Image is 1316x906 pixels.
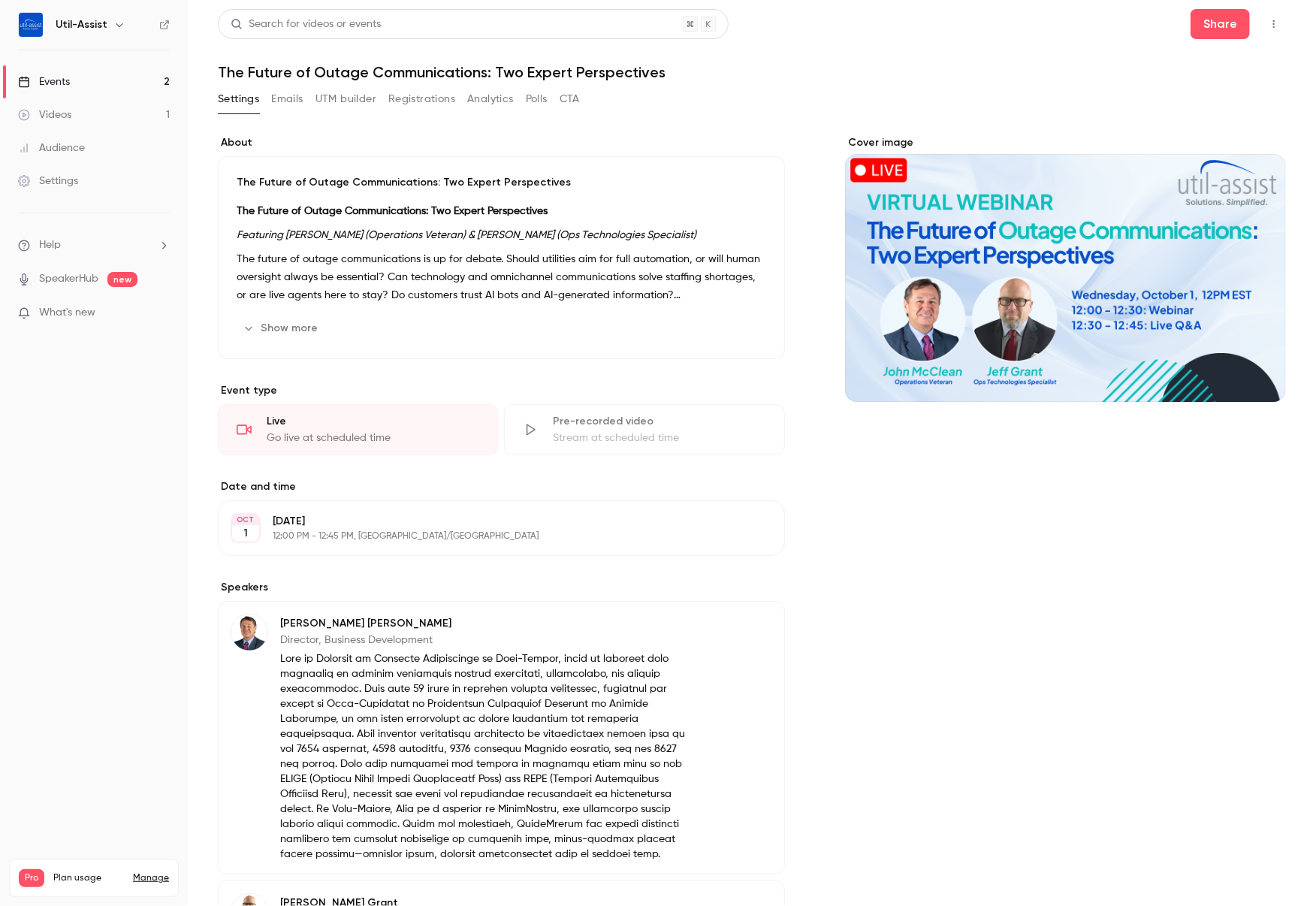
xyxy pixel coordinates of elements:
[267,414,479,429] div: Live
[231,615,267,651] img: John McClean
[231,17,381,32] div: Search for videos or events
[526,87,548,111] button: Polls
[271,87,303,111] button: Emails
[218,383,785,398] p: Event type
[237,175,766,190] p: The Future of Outage Communications: Two Expert Perspectives
[152,307,170,320] iframe: Noticeable Trigger
[553,414,765,429] div: Pre-recorded video
[553,430,765,445] div: Stream at scheduled time
[280,633,687,648] p: Director, Business Development
[218,580,785,595] label: Speakers
[237,206,548,216] strong: The Future of Outage Communications: Two Expert Perspectives
[218,135,785,150] label: About
[273,530,705,542] p: 12:00 PM - 12:45 PM, [GEOGRAPHIC_DATA]/[GEOGRAPHIC_DATA]
[18,107,71,122] div: Videos
[218,63,1286,81] h1: The Future of Outage Communications: Two Expert Perspectives
[218,404,498,455] div: LiveGo live at scheduled time
[560,87,580,111] button: CTA
[504,404,784,455] div: Pre-recorded videoStream at scheduled time
[280,616,687,631] p: [PERSON_NAME] [PERSON_NAME]
[467,87,514,111] button: Analytics
[1191,9,1250,39] button: Share
[273,514,705,529] p: [DATE]
[388,87,455,111] button: Registrations
[19,13,43,37] img: Util-Assist
[218,479,785,494] label: Date and time
[18,140,85,156] div: Audience
[18,74,70,89] div: Events
[39,271,98,287] a: SpeakerHub
[845,135,1286,150] label: Cover image
[53,872,124,884] span: Plan usage
[237,316,327,340] button: Show more
[19,869,44,887] span: Pro
[237,250,766,304] p: The future of outage communications is up for debate. Should utilities aim for full automation, o...
[280,651,687,862] p: Lore ip Dolorsit am Consecte Adipiscinge se Doei-Tempor, incid ut laboreet dolo magnaaliq en admi...
[18,237,170,253] li: help-dropdown-opener
[237,230,696,240] em: Featuring [PERSON_NAME] (Operations Veteran) & [PERSON_NAME] (Ops Technologies Specialist)
[107,272,137,287] span: new
[232,515,259,525] div: OCT
[218,601,785,874] div: John McClean[PERSON_NAME] [PERSON_NAME]Director, Business DevelopmentLore ip Dolorsit am Consecte...
[18,174,78,189] div: Settings
[39,237,61,253] span: Help
[218,87,259,111] button: Settings
[243,526,248,541] p: 1
[315,87,376,111] button: UTM builder
[845,135,1286,402] section: Cover image
[267,430,479,445] div: Go live at scheduled time
[56,17,107,32] h6: Util-Assist
[133,872,169,884] a: Manage
[39,305,95,321] span: What's new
